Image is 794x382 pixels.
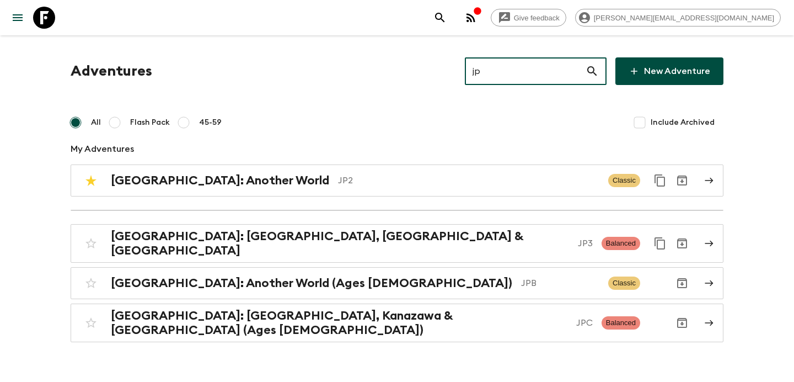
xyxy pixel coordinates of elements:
span: Balanced [602,316,640,330]
p: JPB [521,277,599,290]
div: [PERSON_NAME][EMAIL_ADDRESS][DOMAIN_NAME] [575,9,781,26]
p: JP3 [578,237,593,250]
a: [GEOGRAPHIC_DATA]: Another WorldJP2ClassicDuplicate for 45-59Archive [71,165,723,197]
p: JPC [576,316,593,330]
a: [GEOGRAPHIC_DATA]: [GEOGRAPHIC_DATA], Kanazawa & [GEOGRAPHIC_DATA] (Ages [DEMOGRAPHIC_DATA])JPCBa... [71,304,723,342]
button: search adventures [429,7,451,29]
span: 45-59 [199,117,222,128]
h2: [GEOGRAPHIC_DATA]: [GEOGRAPHIC_DATA], Kanazawa & [GEOGRAPHIC_DATA] (Ages [DEMOGRAPHIC_DATA]) [111,309,567,337]
p: My Adventures [71,142,723,156]
span: Classic [608,277,640,290]
span: Give feedback [508,14,566,22]
span: [PERSON_NAME][EMAIL_ADDRESS][DOMAIN_NAME] [588,14,780,22]
a: [GEOGRAPHIC_DATA]: Another World (Ages [DEMOGRAPHIC_DATA])JPBClassicArchive [71,267,723,299]
input: e.g. AR1, Argentina [465,56,586,87]
h1: Adventures [71,60,152,82]
span: Include Archived [651,117,715,128]
button: Archive [671,312,693,334]
span: Balanced [602,237,640,250]
p: JP2 [338,174,599,187]
h2: [GEOGRAPHIC_DATA]: Another World (Ages [DEMOGRAPHIC_DATA]) [111,276,512,290]
h2: [GEOGRAPHIC_DATA]: [GEOGRAPHIC_DATA], [GEOGRAPHIC_DATA] & [GEOGRAPHIC_DATA] [111,229,569,258]
a: Give feedback [491,9,566,26]
button: Archive [671,272,693,294]
span: All [91,117,101,128]
a: [GEOGRAPHIC_DATA]: [GEOGRAPHIC_DATA], [GEOGRAPHIC_DATA] & [GEOGRAPHIC_DATA]JP3BalancedDuplicate f... [71,224,723,263]
span: Flash Pack [130,117,170,128]
button: Duplicate for 45-59 [649,169,671,192]
h2: [GEOGRAPHIC_DATA]: Another World [111,173,329,188]
span: Classic [608,174,640,187]
button: Archive [671,169,693,192]
button: Duplicate for 45-59 [649,232,671,254]
a: New Adventure [615,57,723,85]
button: menu [7,7,29,29]
button: Archive [671,232,693,254]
